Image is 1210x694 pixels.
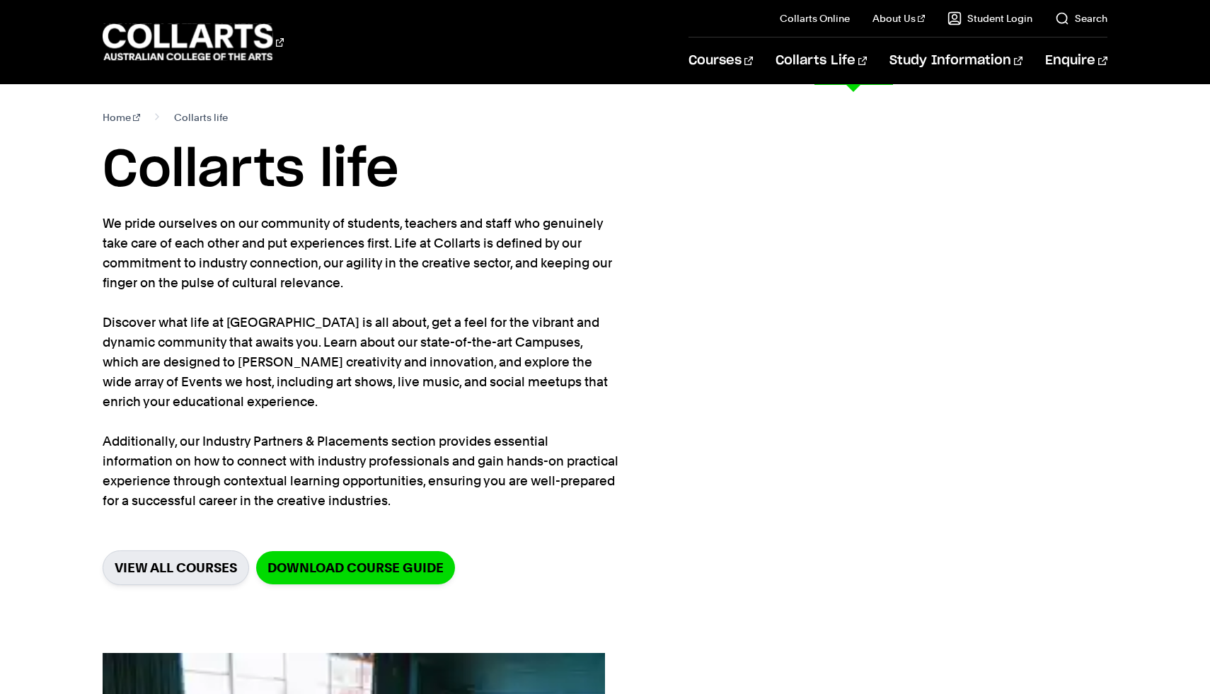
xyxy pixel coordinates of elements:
[872,11,925,25] a: About Us
[174,108,228,127] span: Collarts life
[1045,37,1107,84] a: Enquire
[780,11,850,25] a: Collarts Online
[103,550,249,585] a: VIEW ALL COURSES
[1055,11,1107,25] a: Search
[103,214,619,511] p: We pride ourselves on our community of students, teachers and staff who genuinely take care of ea...
[889,37,1022,84] a: Study Information
[776,37,867,84] a: Collarts Life
[688,37,753,84] a: Courses
[103,22,284,62] div: Go to homepage
[256,551,455,584] a: Download Course Guide
[103,139,1107,202] h1: Collarts life
[947,11,1032,25] a: Student Login
[103,108,140,127] a: Home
